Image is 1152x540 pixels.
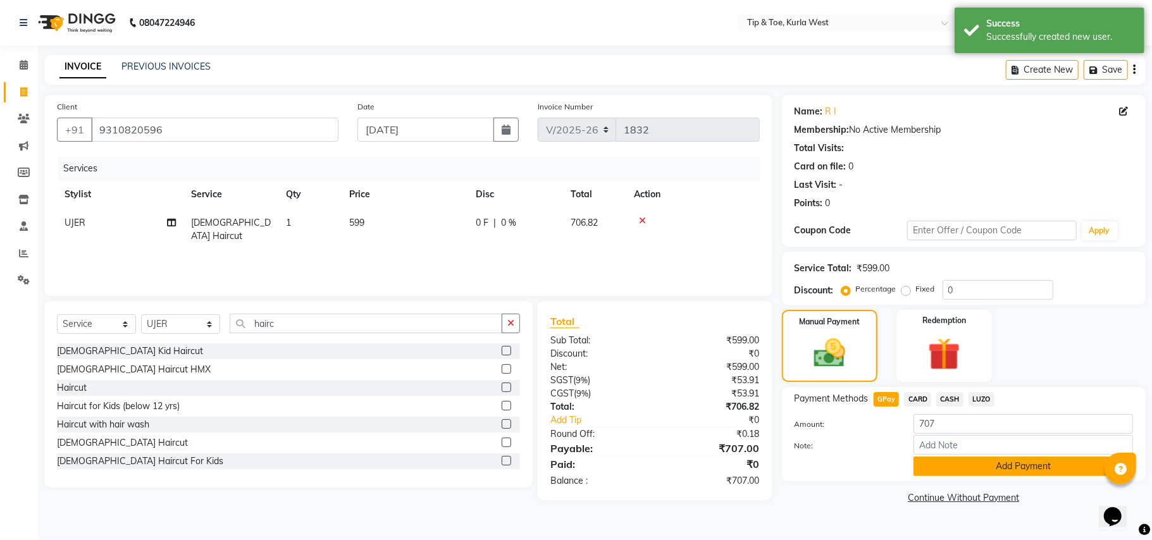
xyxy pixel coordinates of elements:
[655,387,769,400] div: ₹53.91
[655,334,769,347] div: ₹599.00
[57,363,211,376] div: [DEMOGRAPHIC_DATA] Haircut HMX
[969,392,994,407] span: LUZO
[576,375,588,385] span: 9%
[986,17,1135,30] div: Success
[541,334,655,347] div: Sub Total:
[857,262,890,275] div: ₹599.00
[904,392,931,407] span: CARD
[795,224,907,237] div: Coupon Code
[986,30,1135,44] div: Successfully created new user.
[57,436,188,450] div: [DEMOGRAPHIC_DATA] Haircut
[57,418,149,431] div: Haircut with hair wash
[914,435,1133,455] input: Add Note
[571,217,598,228] span: 706.82
[57,455,223,468] div: [DEMOGRAPHIC_DATA] Haircut For Kids
[1082,221,1118,240] button: Apply
[795,160,846,173] div: Card on file:
[57,345,203,358] div: [DEMOGRAPHIC_DATA] Kid Haircut
[856,283,896,295] label: Percentage
[191,217,271,242] span: [DEMOGRAPHIC_DATA] Haircut
[655,360,769,374] div: ₹599.00
[874,392,900,407] span: GPay
[349,217,364,228] span: 599
[65,217,85,228] span: UJER
[1084,60,1128,80] button: Save
[922,315,966,326] label: Redemption
[541,414,674,427] a: Add Tip
[550,374,573,386] span: SGST
[501,216,516,230] span: 0 %
[286,217,291,228] span: 1
[57,400,180,413] div: Haircut for Kids (below 12 yrs)
[541,427,655,441] div: Round Off:
[655,427,769,441] div: ₹0.18
[918,334,970,374] img: _gift.svg
[799,316,860,328] label: Manual Payment
[795,197,823,210] div: Points:
[795,123,850,137] div: Membership:
[795,284,834,297] div: Discount:
[139,5,195,40] b: 08047224946
[541,387,655,400] div: ( )
[914,457,1133,476] button: Add Payment
[795,392,869,405] span: Payment Methods
[541,441,655,456] div: Payable:
[826,105,837,118] a: R I
[57,180,183,209] th: Stylist
[795,178,837,192] div: Last Visit:
[32,5,119,40] img: logo
[541,360,655,374] div: Net:
[357,101,375,113] label: Date
[795,105,823,118] div: Name:
[538,101,593,113] label: Invoice Number
[493,216,496,230] span: |
[476,216,488,230] span: 0 F
[626,180,760,209] th: Action
[230,314,502,333] input: Search or Scan
[541,400,655,414] div: Total:
[468,180,563,209] th: Disc
[57,101,77,113] label: Client
[907,221,1077,240] input: Enter Offer / Coupon Code
[183,180,278,209] th: Service
[550,315,579,328] span: Total
[1099,489,1139,527] iframe: chat widget
[655,400,769,414] div: ₹706.82
[839,178,843,192] div: -
[914,414,1133,434] input: Amount
[57,381,87,395] div: Haircut
[541,374,655,387] div: ( )
[91,118,338,142] input: Search by Name/Mobile/Email/Code
[795,123,1133,137] div: No Active Membership
[674,414,769,427] div: ₹0
[826,197,831,210] div: 0
[576,388,588,398] span: 9%
[541,347,655,360] div: Discount:
[849,160,854,173] div: 0
[541,474,655,488] div: Balance :
[936,392,963,407] span: CASH
[795,142,845,155] div: Total Visits:
[655,457,769,472] div: ₹0
[655,441,769,456] div: ₹707.00
[550,388,574,399] span: CGST
[784,491,1143,505] a: Continue Without Payment
[541,457,655,472] div: Paid:
[59,56,106,78] a: INVOICE
[916,283,935,295] label: Fixed
[121,61,211,72] a: PREVIOUS INVOICES
[655,347,769,360] div: ₹0
[57,118,92,142] button: +91
[655,374,769,387] div: ₹53.91
[785,419,904,430] label: Amount:
[278,180,342,209] th: Qty
[804,335,855,371] img: _cash.svg
[58,157,769,180] div: Services
[795,262,852,275] div: Service Total:
[342,180,468,209] th: Price
[1006,60,1079,80] button: Create New
[563,180,626,209] th: Total
[785,440,904,451] label: Note:
[655,474,769,488] div: ₹707.00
